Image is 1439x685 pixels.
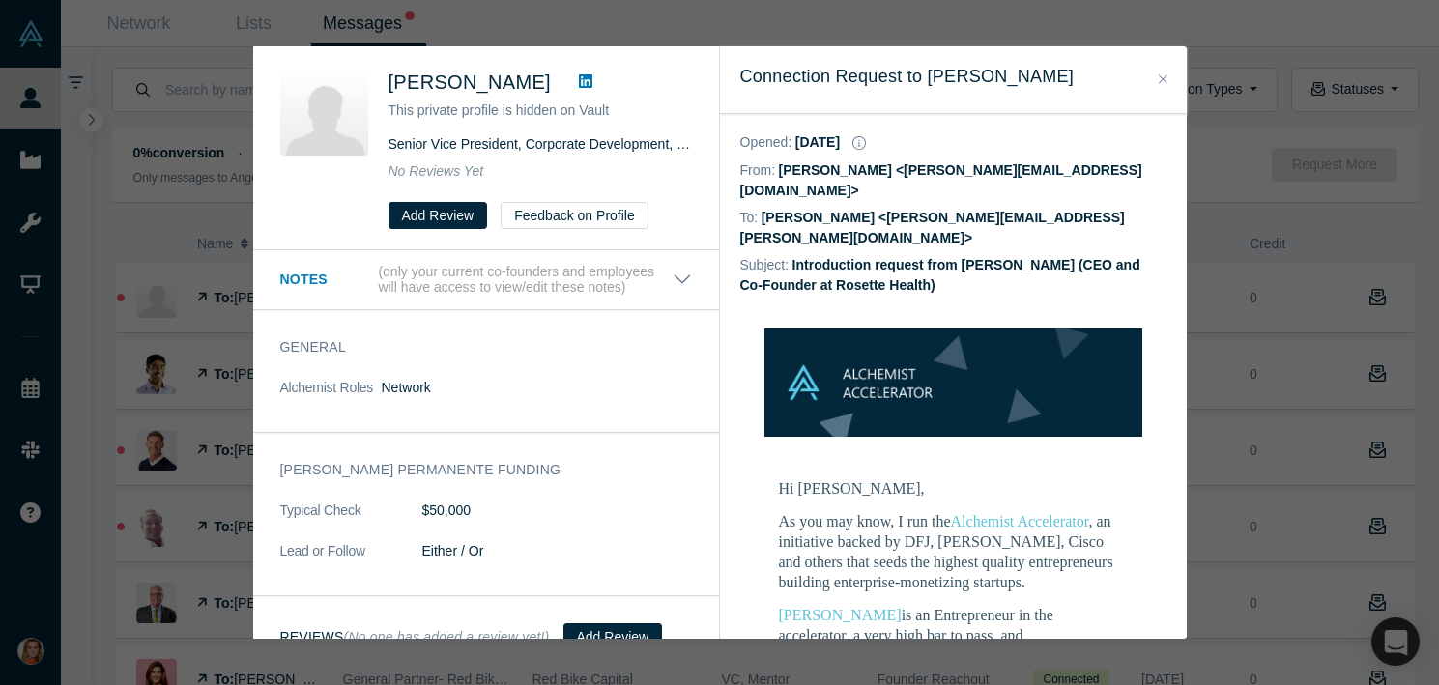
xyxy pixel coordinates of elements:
[795,134,840,150] dd: [DATE]
[779,607,902,623] a: [PERSON_NAME]
[280,627,550,647] h3: Reviews
[422,500,692,521] dd: $50,000
[740,255,790,275] dt: Subject:
[563,623,663,650] button: Add Review
[1153,69,1173,91] button: Close
[389,100,692,121] p: This private profile is hidden on Vault
[740,160,776,181] dt: From:
[422,541,692,561] dd: Either / Or
[344,629,550,644] small: (No one has added a review yet!)
[740,257,1140,293] dd: Introduction request from [PERSON_NAME] (CEO and Co-Founder at Rosette Health)
[501,202,648,229] button: Feedback on Profile
[280,500,422,541] dt: Typical Check
[779,478,1128,499] p: Hi [PERSON_NAME],
[740,64,1166,90] h3: Connection Request to [PERSON_NAME]
[389,202,488,229] button: Add Review
[389,163,484,179] span: No Reviews Yet
[779,511,1128,592] p: As you may know, I run the , an initiative backed by DFJ, [PERSON_NAME], Cisco and others that se...
[280,270,375,290] h3: Notes
[280,264,692,297] button: Notes (only your current co-founders and employees will have access to view/edit these notes)
[280,337,665,357] h3: General
[389,71,551,93] span: [PERSON_NAME]
[280,68,368,156] img: Chris Grant's Profile Image
[382,378,692,398] dd: Network
[280,378,382,418] dt: Alchemist Roles
[280,541,422,582] dt: Lead or Follow
[280,460,665,480] h3: [PERSON_NAME] Permanente funding
[740,208,759,228] dt: To:
[764,328,1142,437] img: banner-small-topicless.png
[740,132,792,153] dt: Opened :
[740,162,1142,198] dd: [PERSON_NAME] <[PERSON_NAME][EMAIL_ADDRESS][DOMAIN_NAME]>
[951,513,1089,529] a: Alchemist Accelerator
[389,136,927,152] span: Senior Vice President, Corporate Development, Strategy and Venture Capital Investments
[378,264,672,297] p: (only your current co-founders and employees will have access to view/edit these notes)
[740,210,1125,245] dd: [PERSON_NAME] <[PERSON_NAME][EMAIL_ADDRESS][PERSON_NAME][DOMAIN_NAME]>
